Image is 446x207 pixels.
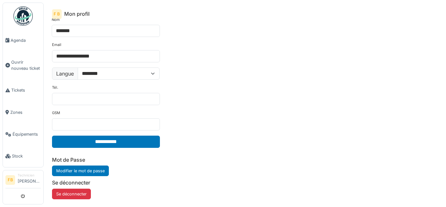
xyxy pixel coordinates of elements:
[52,67,78,80] label: Langue
[13,6,33,26] img: Badge_color-CXgf-gQk.svg
[3,79,43,101] a: Tickets
[11,59,41,71] span: Ouvrir nouveau ticket
[13,131,41,137] span: Équipements
[52,180,160,186] h6: Se déconnecter
[3,101,43,123] a: Zones
[52,157,160,163] h6: Mot de Passe
[52,17,60,22] label: Nom
[52,110,60,116] label: GSM
[52,42,61,48] label: Email
[52,189,91,199] button: Se déconnecter
[12,153,41,159] span: Stock
[52,9,62,19] div: F B
[5,173,41,188] a: FB Technicien[PERSON_NAME]
[64,11,90,17] h6: Mon profil
[52,166,109,176] a: Modifier le mot de passe
[18,173,41,178] div: Technicien
[3,145,43,167] a: Stock
[3,29,43,51] a: Agenda
[5,175,15,185] li: FB
[3,123,43,145] a: Équipements
[52,85,58,90] label: Tél.
[11,87,41,93] span: Tickets
[11,37,41,43] span: Agenda
[18,173,41,187] li: [PERSON_NAME]
[3,51,43,79] a: Ouvrir nouveau ticket
[10,109,41,115] span: Zones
